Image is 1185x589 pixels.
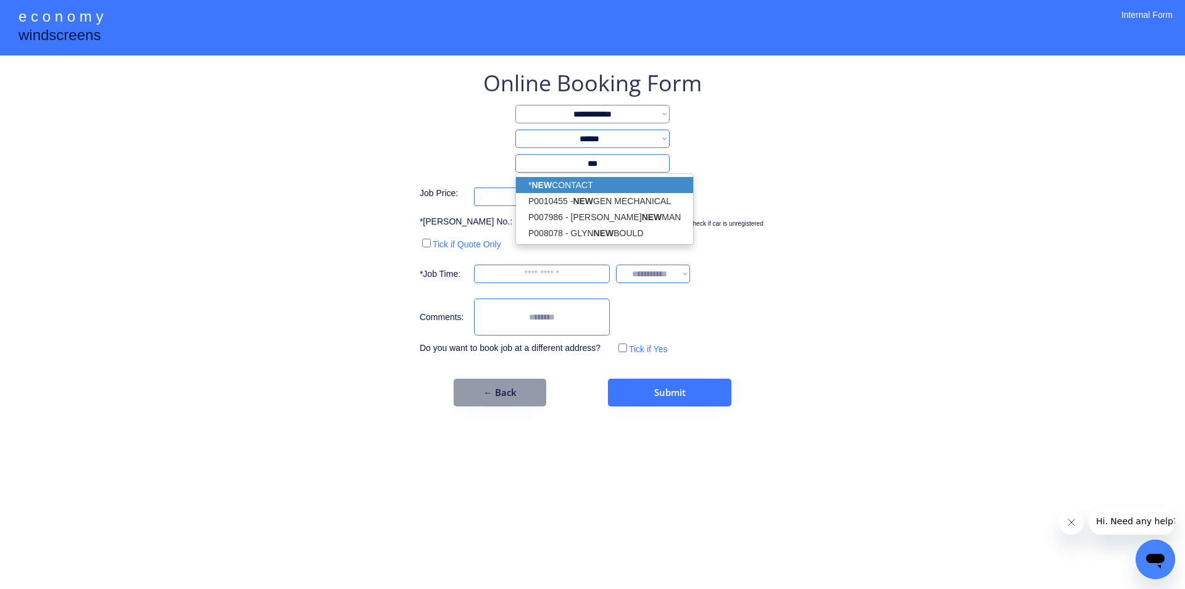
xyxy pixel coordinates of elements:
[1059,510,1084,535] iframe: Close message
[7,9,89,19] span: Hi. Need any help?
[669,220,763,227] label: Please check if car is unregistered
[483,68,702,99] div: Online Booking Form
[515,173,670,181] div: Choose *New Contact if name is not on the list
[516,209,693,225] p: P007986 - [PERSON_NAME] MAN
[433,239,501,249] label: Tick if Quote Only
[516,177,693,193] p: * CONTACT
[420,268,468,281] div: *Job Time:
[516,193,693,209] p: P0010455 - GEN MECHANICAL
[420,342,610,355] div: Do you want to book job at a different address?
[454,379,546,406] button: ← Back
[420,216,512,228] div: *[PERSON_NAME] No.:
[516,225,693,241] p: P008078 - GLYN BOULD
[19,6,103,30] div: e c o n o m y
[420,311,468,324] div: Comments:
[608,379,731,406] button: Submit
[1089,508,1175,535] iframe: Message from company
[594,228,614,238] strong: NEW
[573,196,593,206] strong: NEW
[1121,9,1173,37] div: Internal Form
[420,187,468,200] div: Job Price:
[629,344,668,354] label: Tick if Yes
[531,180,552,190] strong: NEW
[642,212,662,222] strong: NEW
[1136,540,1175,579] iframe: Button to launch messaging window
[19,25,101,49] div: windscreens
